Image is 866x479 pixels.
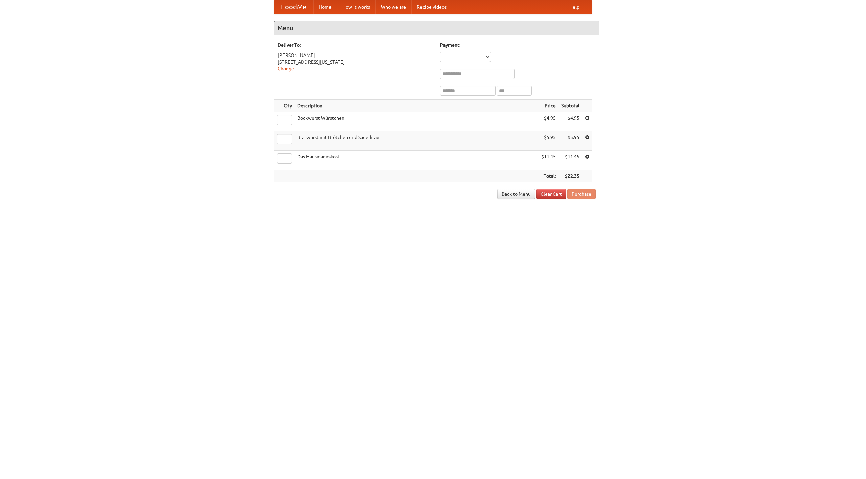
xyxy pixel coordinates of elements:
[559,170,582,182] th: $22.35
[274,100,295,112] th: Qty
[539,100,559,112] th: Price
[278,66,294,71] a: Change
[375,0,411,14] a: Who we are
[539,170,559,182] th: Total:
[497,189,535,199] a: Back to Menu
[411,0,452,14] a: Recipe videos
[567,189,596,199] button: Purchase
[274,0,313,14] a: FoodMe
[278,42,433,48] h5: Deliver To:
[313,0,337,14] a: Home
[295,112,539,131] td: Bockwurst Würstchen
[274,21,599,35] h4: Menu
[559,112,582,131] td: $4.95
[559,131,582,151] td: $5.95
[539,112,559,131] td: $4.95
[295,151,539,170] td: Das Hausmannskost
[539,151,559,170] td: $11.45
[278,59,433,65] div: [STREET_ADDRESS][US_STATE]
[536,189,566,199] a: Clear Cart
[559,100,582,112] th: Subtotal
[337,0,375,14] a: How it works
[295,131,539,151] td: Bratwurst mit Brötchen und Sauerkraut
[559,151,582,170] td: $11.45
[564,0,585,14] a: Help
[278,52,433,59] div: [PERSON_NAME]
[440,42,596,48] h5: Payment:
[539,131,559,151] td: $5.95
[295,100,539,112] th: Description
